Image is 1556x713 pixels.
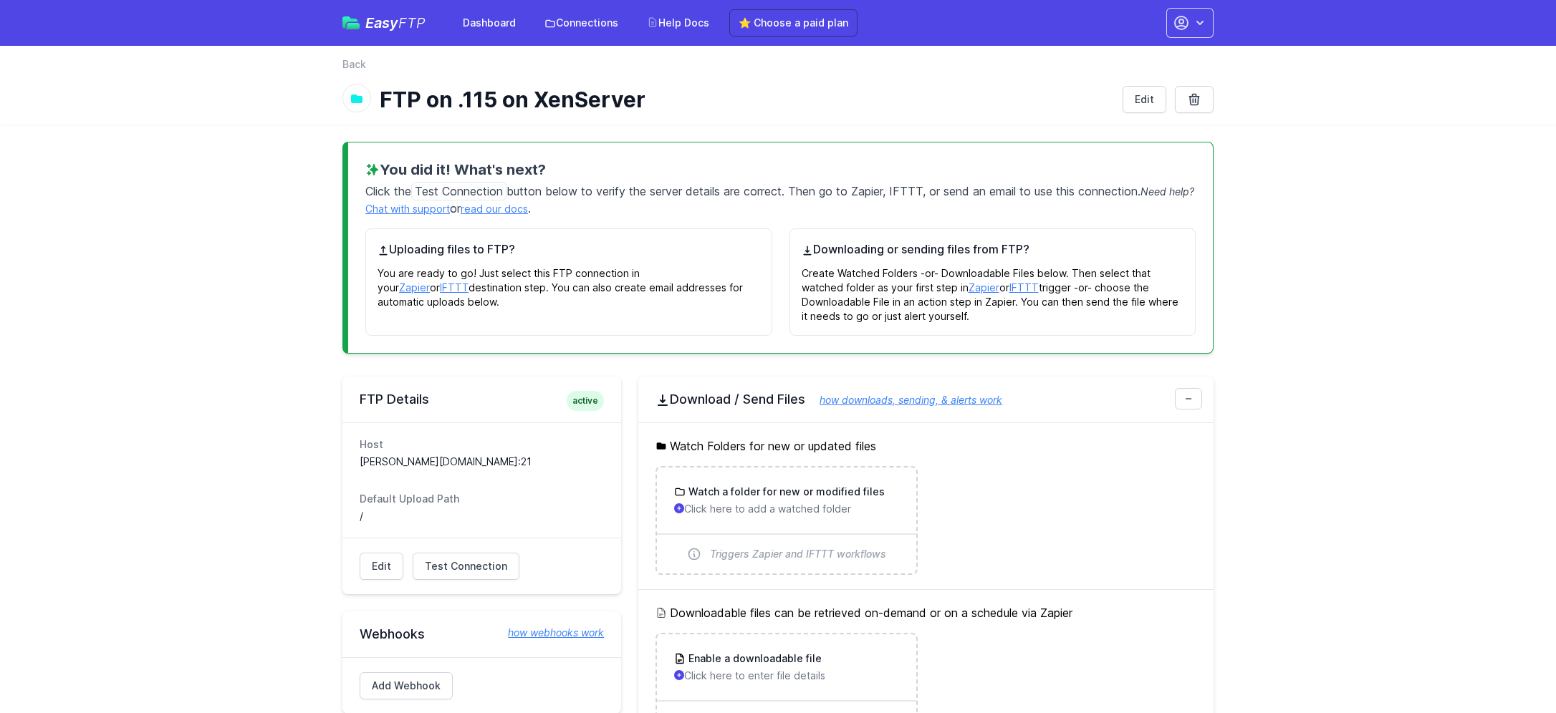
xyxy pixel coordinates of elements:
[378,258,760,309] p: You are ready to go! Just select this FTP connection in your or destination step. You can also cr...
[360,509,604,523] dd: /
[494,626,604,640] a: how webhooks work
[342,57,1214,80] nav: Breadcrumb
[365,16,426,30] span: Easy
[425,559,507,573] span: Test Connection
[638,10,718,36] a: Help Docs
[729,9,858,37] a: ⭐ Choose a paid plan
[360,626,604,643] h2: Webhooks
[360,553,403,580] a: Edit
[686,485,885,499] h3: Watch a folder for new or modified files
[1123,86,1166,113] a: Edit
[360,492,604,506] dt: Default Upload Path
[657,467,916,573] a: Watch a folder for new or modified files Click here to add a watched folder Triggers Zapier and I...
[674,669,898,683] p: Click here to enter file details
[360,455,604,469] dd: [PERSON_NAME][DOMAIN_NAME]:21
[342,57,366,72] a: Back
[365,160,1196,180] h3: You did it! What's next?
[365,203,450,215] a: Chat with support
[802,241,1184,258] h4: Downloading or sending files from FTP?
[802,258,1184,324] p: Create Watched Folders -or- Downloadable Files below. Then select that watched folder as your fir...
[398,14,426,31] span: FTP
[360,391,604,408] h2: FTP Details
[454,10,524,36] a: Dashboard
[342,16,360,29] img: easyftp_logo.png
[399,281,430,294] a: Zapier
[1140,185,1194,198] span: Need help?
[342,16,426,30] a: EasyFTP
[969,281,999,294] a: Zapier
[360,437,604,452] dt: Host
[805,394,1002,406] a: how downloads, sending, & alerts work
[655,437,1196,455] h5: Watch Folders for new or updated files
[655,391,1196,408] h2: Download / Send Files
[655,604,1196,621] h5: Downloadable files can be retrieved on-demand or on a schedule via Zapier
[440,281,469,294] a: IFTTT
[674,502,898,516] p: Click here to add a watched folder
[536,10,627,36] a: Connections
[411,182,506,200] span: Test Connection
[413,553,519,580] a: Test Connection
[360,672,453,699] a: Add Webhook
[686,651,822,666] h3: Enable a downloadable file
[380,87,1111,112] h1: FTP on .115 on XenServer
[461,203,528,215] a: read our docs
[1009,281,1039,294] a: IFTTT
[567,391,604,411] span: active
[365,180,1196,217] p: Click the button below to verify the server details are correct. Then go to Zapier, IFTTT, or sen...
[710,547,886,561] span: Triggers Zapier and IFTTT workflows
[378,241,760,258] h4: Uploading files to FTP?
